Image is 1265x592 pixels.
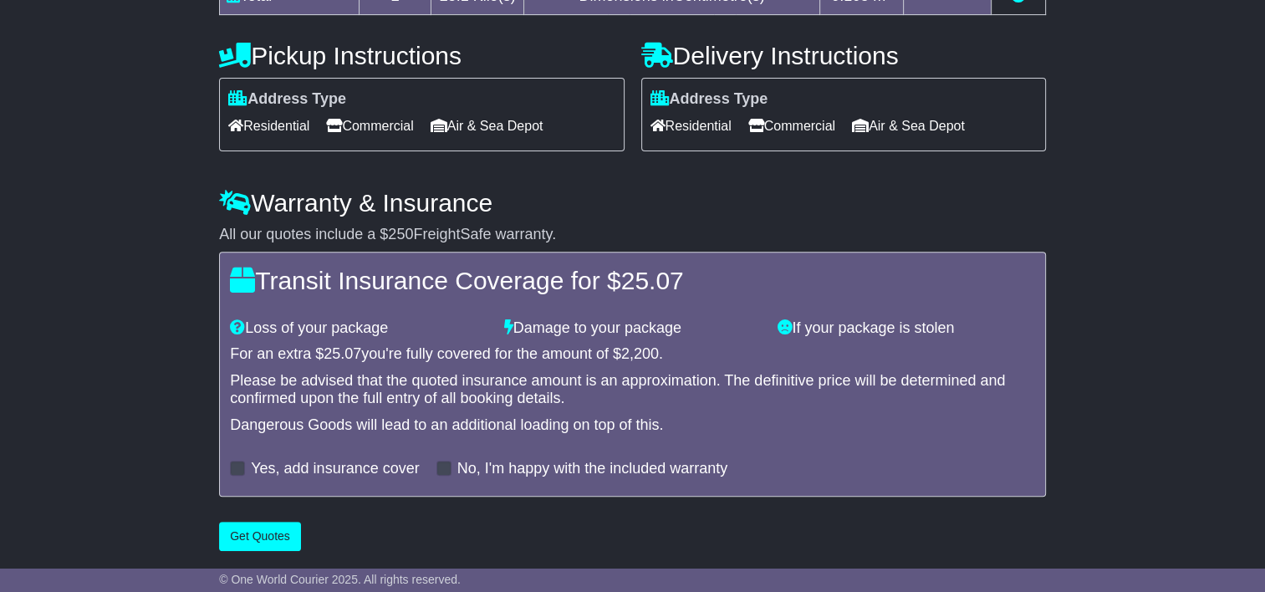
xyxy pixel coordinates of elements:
label: Address Type [650,90,768,109]
span: 2,200 [621,345,659,362]
label: Address Type [228,90,346,109]
h4: Delivery Instructions [641,42,1046,69]
div: Damage to your package [496,319,770,338]
div: If your package is stolen [769,319,1043,338]
span: Residential [650,113,732,139]
span: Air & Sea Depot [431,113,543,139]
div: Dangerous Goods will lead to an additional loading on top of this. [230,416,1035,435]
span: Commercial [748,113,835,139]
h4: Warranty & Insurance [219,189,1046,217]
div: For an extra $ you're fully covered for the amount of $ . [230,345,1035,364]
h4: Pickup Instructions [219,42,624,69]
button: Get Quotes [219,522,301,551]
span: 25.07 [621,267,684,294]
span: Air & Sea Depot [852,113,965,139]
div: Please be advised that the quoted insurance amount is an approximation. The definitive price will... [230,372,1035,408]
h4: Transit Insurance Coverage for $ [230,267,1035,294]
span: © One World Courier 2025. All rights reserved. [219,573,461,586]
span: 25.07 [324,345,361,362]
label: Yes, add insurance cover [251,460,419,478]
div: All our quotes include a $ FreightSafe warranty. [219,226,1046,244]
span: 250 [388,226,413,242]
div: Loss of your package [222,319,496,338]
label: No, I'm happy with the included warranty [457,460,728,478]
span: Residential [228,113,309,139]
span: Commercial [326,113,413,139]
